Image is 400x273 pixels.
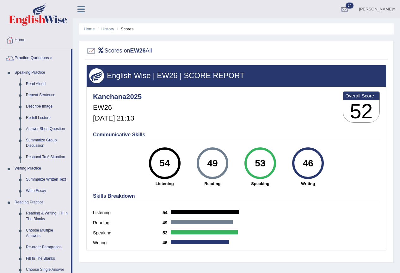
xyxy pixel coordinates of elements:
label: Reading [93,220,163,226]
a: Reading Practice [12,197,71,208]
a: Home [0,31,72,47]
li: Scores [115,26,134,32]
a: Read Aloud [23,78,71,90]
strong: Writing [287,181,329,187]
a: Writing Practice [12,163,71,174]
div: 54 [153,150,176,177]
strong: Listening [144,181,185,187]
a: Respond To A Situation [23,152,71,163]
b: Overall Score [345,93,377,98]
h3: English Wise | EW26 | SCORE REPORT [89,71,384,80]
h4: Skills Breakdown [93,193,380,199]
a: Answer Short Question [23,123,71,135]
a: History [102,27,114,31]
b: 53 [163,230,171,235]
a: Re-order Paragraphs [23,242,71,253]
h3: 52 [343,100,379,123]
h2: Scores on All [86,46,152,56]
div: 49 [201,150,224,177]
b: 54 [163,210,171,215]
h4: Communicative Skills [93,132,380,138]
h5: EW26 [93,104,142,111]
a: Fill In The Blanks [23,253,71,264]
a: Reading & Writing: Fill In The Blanks [23,208,71,225]
a: Write Essay [23,185,71,197]
img: wings.png [89,68,104,83]
a: Summarize Group Discussion [23,135,71,152]
div: 53 [249,150,272,177]
b: EW26 [130,47,146,54]
a: Summarize Written Text [23,174,71,185]
label: Listening [93,209,163,216]
a: Practice Questions [0,49,71,65]
strong: Reading [192,181,233,187]
a: Choose Multiple Answers [23,225,71,242]
h5: [DATE] 21:13 [93,115,142,122]
a: Re-tell Lecture [23,112,71,124]
a: Repeat Sentence [23,90,71,101]
b: 49 [163,220,171,225]
label: Speaking [93,230,163,236]
strong: Speaking [239,181,281,187]
span: 24 [346,3,354,9]
label: Writing [93,239,163,246]
a: Home [84,27,95,31]
div: 46 [297,150,320,177]
a: Describe Image [23,101,71,112]
a: Speaking Practice [12,67,71,78]
b: 46 [163,240,171,245]
h4: Kanchana2025 [93,93,142,101]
